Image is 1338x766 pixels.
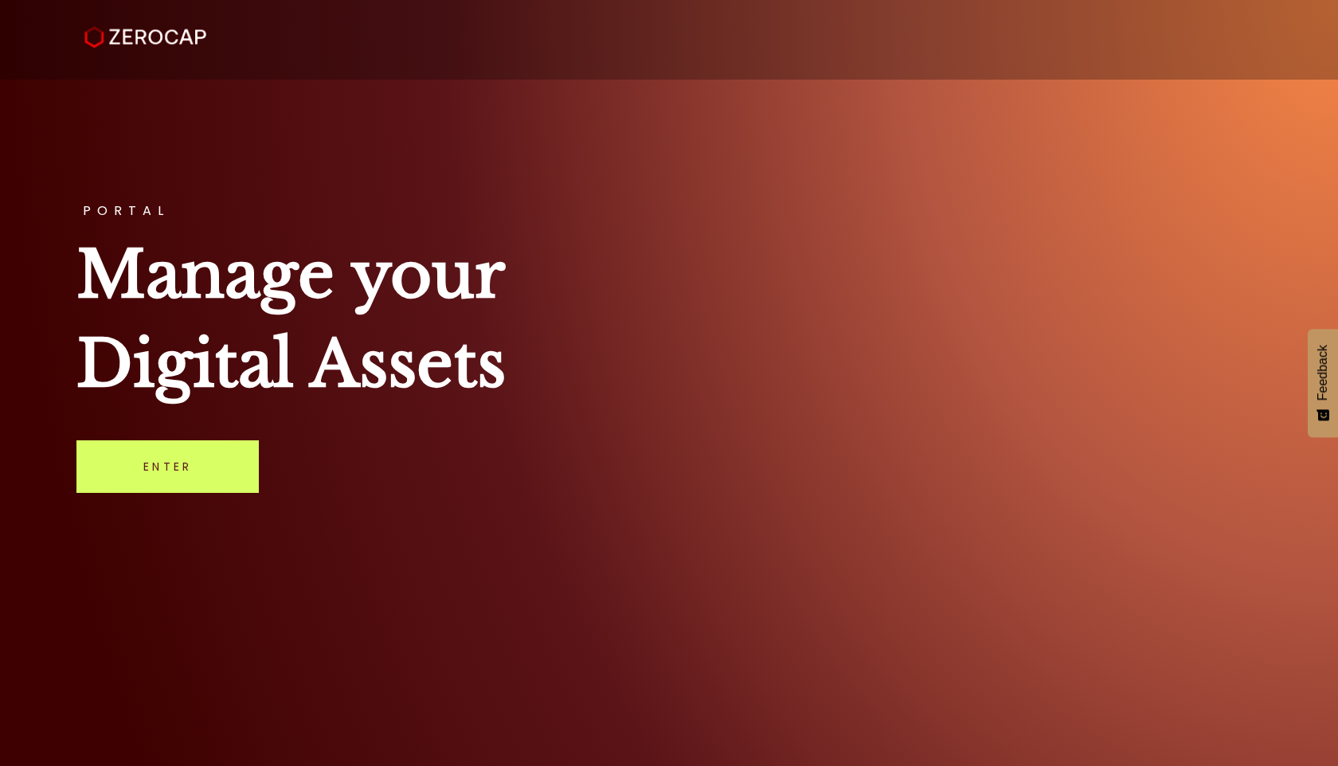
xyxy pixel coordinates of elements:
a: Enter [76,440,259,493]
h3: PORTAL [76,205,1262,217]
button: Feedback - Show survey [1308,329,1338,437]
h1: Manage your Digital Assets [76,230,1262,408]
span: Feedback [1316,345,1330,401]
img: ZeroCap [84,26,206,49]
